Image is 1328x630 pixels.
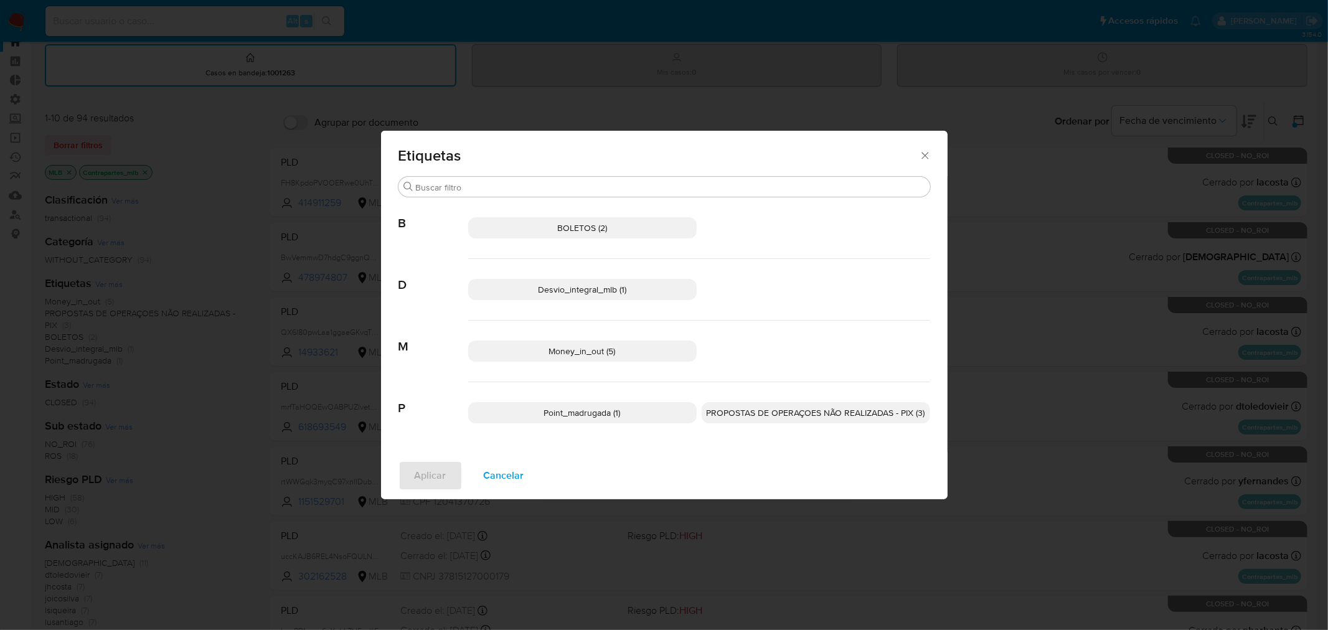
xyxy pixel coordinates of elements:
[398,382,468,416] span: P
[468,402,697,423] div: Point_madrugada (1)
[398,197,468,231] span: B
[544,407,621,419] span: Point_madrugada (1)
[557,222,607,234] span: BOLETOS (2)
[707,407,925,419] span: PROPOSTAS DE OPERAÇOES NÃO REALIZADAS - PIX (3)
[468,461,540,491] button: Cancelar
[416,182,925,193] input: Buscar filtro
[403,182,413,192] button: Buscar
[538,283,626,296] span: Desvio_integral_mlb (1)
[398,259,468,293] span: D
[468,341,697,362] div: Money_in_out (5)
[398,321,468,354] span: M
[398,148,920,163] span: Etiquetas
[919,149,930,161] button: Cerrar
[468,217,697,238] div: BOLETOS (2)
[468,279,697,300] div: Desvio_integral_mlb (1)
[702,402,930,423] div: PROPOSTAS DE OPERAÇOES NÃO REALIZADAS - PIX (3)
[549,345,616,357] span: Money_in_out (5)
[484,462,524,489] span: Cancelar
